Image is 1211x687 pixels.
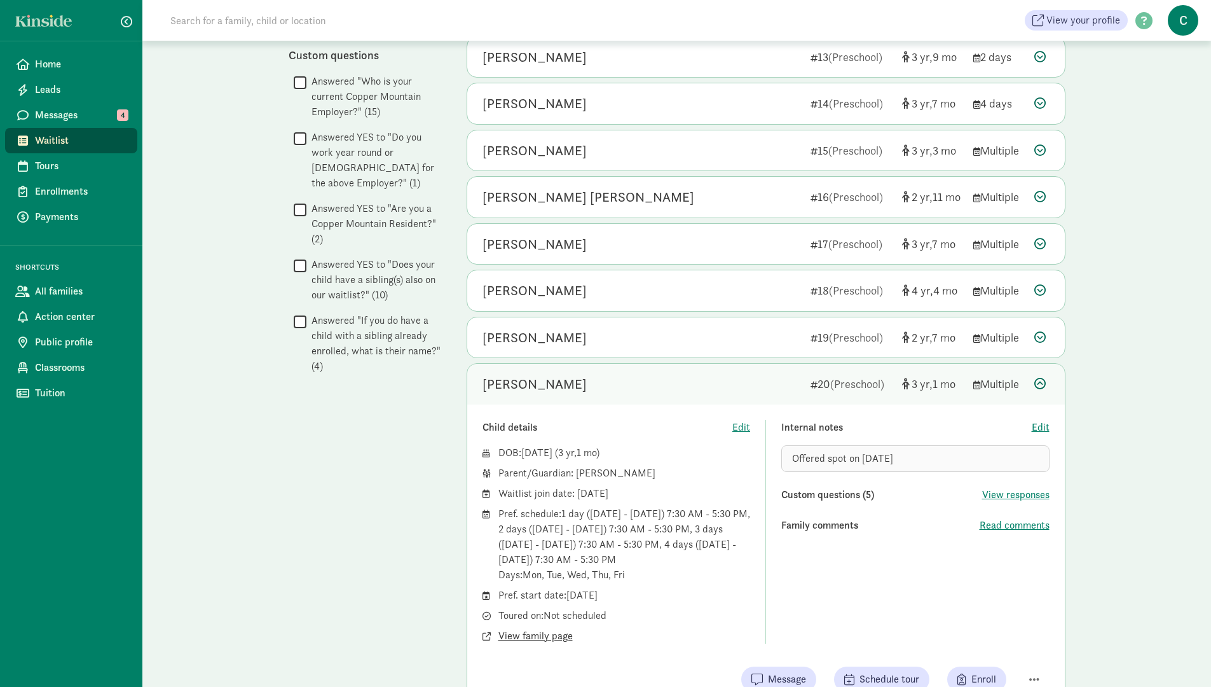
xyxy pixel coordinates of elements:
div: Multiple [973,375,1024,392]
span: 2 [912,190,933,204]
a: Home [5,52,137,77]
span: Waitlist [35,133,127,148]
div: Aspen Abernathy [482,374,587,394]
span: (Preschool) [830,377,884,391]
button: Edit [1032,420,1050,435]
div: Esther Critz [482,47,587,67]
span: Public profile [35,335,127,350]
a: Payments [5,204,137,230]
a: All families [5,279,137,304]
div: 14 [811,95,892,112]
span: 11 [933,190,961,204]
div: Chat Widget [1147,626,1211,687]
span: Classrooms [35,360,127,375]
div: [object Object] [902,375,963,392]
span: Leads [35,82,127,97]
div: 2 days [973,48,1024,66]
label: Answered "If you do have a child with a sibling already enrolled, what is their name?" (4) [306,313,441,374]
div: Daniel Bear Landrum [482,187,694,207]
a: Tuition [5,380,137,406]
span: 4 [933,283,957,298]
button: Read comments [980,518,1050,533]
span: Enroll [971,672,996,687]
span: All families [35,284,127,299]
div: Clara Brazier [482,281,587,301]
span: Schedule tour [859,672,919,687]
span: Payments [35,209,127,225]
span: Tours [35,158,127,174]
span: Offered spot on [DATE] [792,452,893,465]
span: 3 [912,237,932,251]
a: Public profile [5,330,137,355]
span: 9 [933,50,957,64]
input: Search for a family, child or location [163,8,519,33]
div: Multiple [973,235,1024,253]
span: 3 [912,50,933,64]
div: Jamye Martinez [482,234,587,254]
div: [object Object] [902,95,963,112]
span: View responses [982,487,1050,503]
div: 4 days [973,95,1024,112]
span: 2 [912,330,932,345]
div: Custom questions (5) [781,487,982,503]
div: DOB: ( ) [498,445,751,461]
span: 7 [932,237,955,251]
div: Multiple [973,142,1024,159]
span: (Preschool) [829,283,883,298]
div: Pref. schedule: 1 day ([DATE] - [DATE]) 7:30 AM - 5:30 PM, 2 days ([DATE] - [DATE]) 7:30 AM - 5:3... [498,506,751,583]
div: Family comments [781,518,980,533]
span: Home [35,57,127,72]
div: Toured on: Not scheduled [498,608,751,623]
span: (Preschool) [828,237,882,251]
div: Pref. start date: [DATE] [498,588,751,603]
span: Messages [35,108,127,123]
span: (Preschool) [828,50,882,64]
div: Multiple [973,282,1024,299]
div: 20 [811,375,892,392]
div: [object Object] [902,235,963,253]
div: [object Object] [902,188,963,205]
span: Tuition [35,385,127,401]
span: (Preschool) [829,96,883,111]
button: View family page [498,628,573,644]
div: 17 [811,235,892,253]
span: 7 [932,96,955,111]
div: Soren Sass [482,328,587,348]
span: 3 [912,143,933,158]
span: 4 [117,109,128,121]
div: 16 [811,188,892,205]
div: Adriana Frederick [482,94,587,114]
span: 4 [912,283,933,298]
a: Action center [5,304,137,330]
span: 3 [912,96,932,111]
span: (Preschool) [829,330,883,345]
div: [object Object] [902,282,963,299]
span: 7 [932,330,955,345]
span: 3 [558,446,577,459]
span: 1 [933,377,955,391]
span: [DATE] [521,446,552,459]
a: Enrollments [5,179,137,204]
div: Multiple [973,329,1024,346]
a: Classrooms [5,355,137,380]
div: Custom questions [289,46,441,64]
div: Waitlist join date: [DATE] [498,486,751,501]
label: Answered YES to "Do you work year round or [DEMOGRAPHIC_DATA] for the above Employer?" (1) [306,130,441,191]
span: C [1168,5,1198,36]
div: Child details [482,420,733,435]
div: Parent/Guardian: [PERSON_NAME] [498,466,751,481]
span: View your profile [1046,13,1120,28]
div: [object Object] [902,48,963,66]
button: Edit [732,420,750,435]
span: Action center [35,309,127,324]
div: 13 [811,48,892,66]
div: 15 [811,142,892,159]
div: Multiple [973,188,1024,205]
div: Harper H [482,141,587,161]
span: 1 [577,446,596,459]
div: [object Object] [902,329,963,346]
